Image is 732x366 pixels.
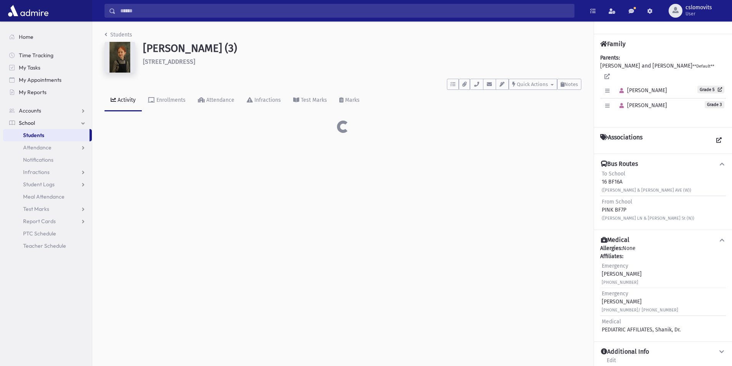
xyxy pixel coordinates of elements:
span: Emergency [602,263,628,269]
a: Teacher Schedule [3,240,92,252]
span: Meal Attendance [23,193,65,200]
a: Attendance [192,90,241,111]
span: My Appointments [19,76,61,83]
a: Test Marks [287,90,333,111]
a: Students [3,129,90,141]
span: cslomovits [686,5,712,11]
span: Student Logs [23,181,55,188]
h4: Associations [600,134,642,147]
span: [PERSON_NAME] [616,102,667,109]
a: Enrollments [142,90,192,111]
a: Grade 5 [697,86,724,93]
input: Search [116,4,574,18]
a: Meal Attendance [3,190,92,203]
h4: Family [600,40,626,48]
a: Home [3,31,92,43]
b: Affiliates: [600,253,623,260]
h1: [PERSON_NAME] (3) [143,42,581,55]
span: School [19,119,35,126]
span: User [686,11,712,17]
a: My Appointments [3,74,92,86]
span: PTC Schedule [23,230,56,237]
h4: Bus Routes [601,160,638,168]
small: [PHONE_NUMBER]/ [PHONE_NUMBER] [602,308,678,313]
span: Home [19,33,33,40]
div: [PERSON_NAME] [602,262,642,286]
a: Notifications [3,154,92,166]
span: Students [23,132,44,139]
img: AdmirePro [6,3,50,18]
div: Activity [116,97,136,103]
span: [PERSON_NAME] [616,87,667,94]
span: Quick Actions [517,81,548,87]
span: Teacher Schedule [23,242,66,249]
span: Test Marks [23,205,49,212]
div: PINK BF7P [602,198,694,222]
span: Medical [602,318,621,325]
a: Students [105,31,132,38]
a: Attendance [3,141,92,154]
span: Attendance [23,144,51,151]
a: View all Associations [712,134,726,147]
h4: Medical [601,236,629,244]
a: Marks [333,90,366,111]
span: Emergency [602,290,628,297]
a: My Reports [3,86,92,98]
b: Parents: [600,55,620,61]
span: Notes [564,81,578,87]
div: None [600,244,726,335]
span: My Reports [19,89,46,96]
a: Accounts [3,104,92,117]
span: Time Tracking [19,52,53,59]
button: Quick Actions [509,79,557,90]
nav: breadcrumb [105,31,132,42]
b: Allergies: [600,245,622,252]
button: Medical [600,236,726,244]
a: Test Marks [3,203,92,215]
span: From School [602,199,632,205]
span: Accounts [19,107,41,114]
a: Student Logs [3,178,92,190]
div: Attendance [205,97,234,103]
span: Grade 3 [705,101,724,108]
div: Test Marks [299,97,327,103]
a: My Tasks [3,61,92,74]
a: Infractions [3,166,92,178]
span: My Tasks [19,64,40,71]
span: Notifications [23,156,53,163]
div: PEDIATRIC AFFILIATES, Shanik, Dr. [602,318,681,334]
a: Report Cards [3,215,92,227]
button: Bus Routes [600,160,726,168]
div: Marks [344,97,360,103]
small: [PHONE_NUMBER] [602,280,638,285]
button: Notes [557,79,581,90]
a: Infractions [241,90,287,111]
small: ([PERSON_NAME] & [PERSON_NAME] AVE (W)) [602,188,691,193]
h4: Additional Info [601,348,649,356]
a: School [3,117,92,129]
div: Enrollments [155,97,186,103]
div: 16 BF16A [602,170,691,194]
div: [PERSON_NAME] and [PERSON_NAME] [600,54,726,121]
span: To School [602,171,625,177]
a: Time Tracking [3,49,92,61]
div: Infractions [253,97,281,103]
span: Report Cards [23,218,56,225]
button: Additional Info [600,348,726,356]
small: ([PERSON_NAME] LN & [PERSON_NAME] St (N)) [602,216,694,221]
div: [PERSON_NAME] [602,290,678,314]
a: Activity [105,90,142,111]
span: Infractions [23,169,50,176]
a: PTC Schedule [3,227,92,240]
h6: [STREET_ADDRESS] [143,58,581,65]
